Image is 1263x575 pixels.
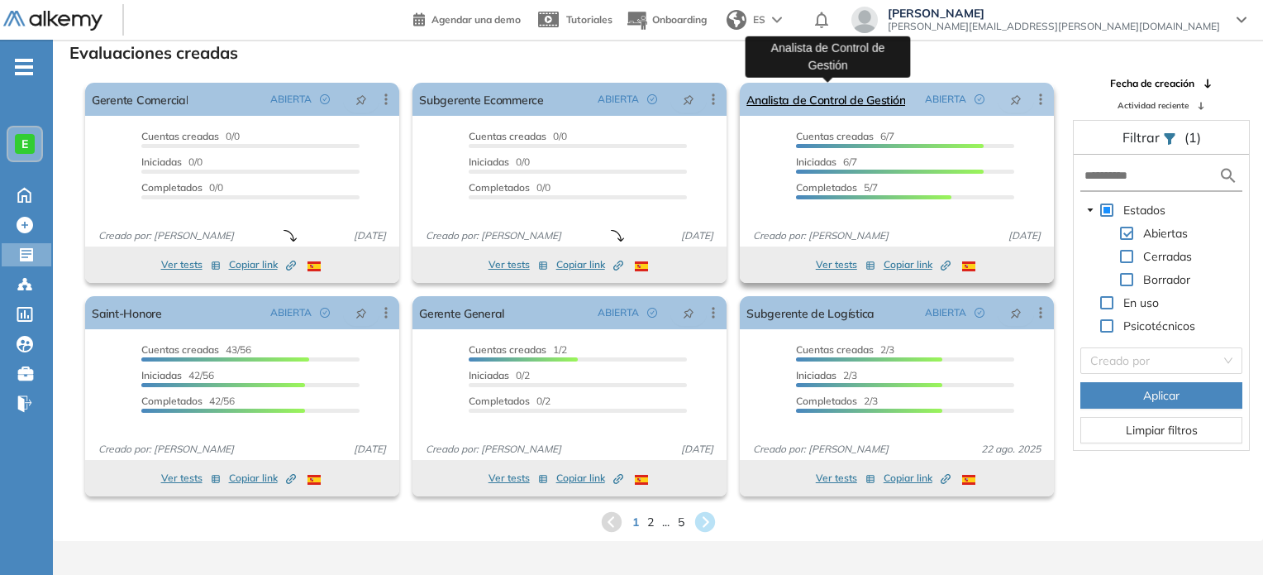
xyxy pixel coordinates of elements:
[975,442,1047,457] span: 22 ago. 2025
[670,86,707,113] button: pushpin
[1120,293,1162,313] span: En uso
[92,442,241,457] span: Creado por: [PERSON_NAME]
[270,305,312,320] span: ABIERTA
[141,181,223,194] span: 0/0
[1218,165,1238,186] img: search icon
[796,156,857,168] span: 6/7
[796,343,874,356] span: Cuentas creadas
[796,395,878,407] span: 2/3
[796,369,836,381] span: Iniciadas
[816,255,875,275] button: Ver tests
[229,255,296,275] button: Copiar link
[419,83,544,116] a: Subgerente Ecommerce
[1086,206,1094,214] span: caret-down
[347,228,393,243] span: [DATE]
[419,442,568,457] span: Creado por: [PERSON_NAME]
[1123,295,1159,310] span: En uso
[3,11,102,31] img: Logo
[355,306,367,319] span: pushpin
[141,130,219,142] span: Cuentas creadas
[796,181,878,194] span: 5/7
[632,514,639,531] span: 1
[92,296,162,329] a: Saint-Honore
[141,156,203,168] span: 0/0
[683,306,694,319] span: pushpin
[419,296,504,329] a: Gerente General
[1010,93,1022,106] span: pushpin
[746,228,895,243] span: Creado por: [PERSON_NAME]
[925,92,966,107] span: ABIERTA
[141,343,251,356] span: 43/56
[1010,306,1022,319] span: pushpin
[1118,99,1189,112] span: Actividad reciente
[998,299,1034,326] button: pushpin
[962,261,975,271] img: ESP
[1110,76,1194,91] span: Fecha de creación
[925,305,966,320] span: ABIERTA
[647,94,657,104] span: check-circle
[975,308,984,318] span: check-circle
[21,137,28,151] span: E
[1140,270,1194,290] span: Borrador
[320,308,330,318] span: check-circle
[469,395,530,407] span: Completados
[796,130,894,142] span: 6/7
[469,156,509,168] span: Iniciadas
[469,181,550,194] span: 0/0
[431,13,521,26] span: Agendar una demo
[888,7,1220,20] span: [PERSON_NAME]
[746,36,911,77] div: Analista de Control de Gestión
[343,299,379,326] button: pushpin
[229,471,296,486] span: Copiar link
[307,475,321,485] img: ESP
[469,343,567,356] span: 1/2
[141,343,219,356] span: Cuentas creadas
[975,94,984,104] span: check-circle
[727,10,746,30] img: world
[635,475,648,485] img: ESP
[161,255,221,275] button: Ver tests
[413,8,521,28] a: Agendar una demo
[1140,223,1191,243] span: Abiertas
[69,43,238,63] h3: Evaluaciones creadas
[796,369,857,381] span: 2/3
[998,86,1034,113] button: pushpin
[1140,247,1195,266] span: Cerradas
[556,257,623,272] span: Copiar link
[270,92,312,107] span: ABIERTA
[15,65,33,69] i: -
[469,395,550,407] span: 0/2
[678,514,684,531] span: 5
[884,468,951,488] button: Copiar link
[884,257,951,272] span: Copiar link
[355,93,367,106] span: pushpin
[635,261,648,271] img: ESP
[469,130,567,142] span: 0/0
[652,13,707,26] span: Onboarding
[469,369,509,381] span: Iniciadas
[489,468,548,488] button: Ver tests
[796,343,894,356] span: 2/3
[1184,127,1201,147] span: (1)
[1122,129,1163,146] span: Filtrar
[753,12,765,27] span: ES
[1123,203,1165,218] span: Estados
[884,471,951,486] span: Copiar link
[674,442,720,457] span: [DATE]
[469,343,546,356] span: Cuentas creadas
[816,468,875,488] button: Ver tests
[674,228,720,243] span: [DATE]
[772,17,782,23] img: arrow
[141,369,182,381] span: Iniciadas
[1120,200,1169,220] span: Estados
[598,92,639,107] span: ABIERTA
[1143,226,1188,241] span: Abiertas
[141,369,214,381] span: 42/56
[141,130,240,142] span: 0/0
[796,130,874,142] span: Cuentas creadas
[1002,228,1047,243] span: [DATE]
[962,475,975,485] img: ESP
[1080,417,1242,443] button: Limpiar filtros
[469,369,530,381] span: 0/2
[647,308,657,318] span: check-circle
